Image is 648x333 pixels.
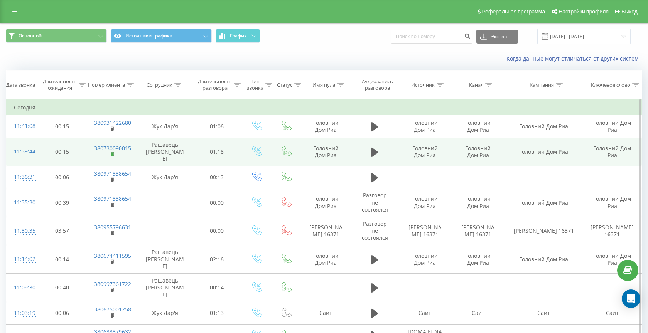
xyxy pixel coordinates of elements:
[362,220,388,241] span: Разговор не состоялся
[505,115,583,138] td: Головний Дом Риа
[398,217,451,245] td: [PERSON_NAME] 16371
[14,306,30,321] div: 11:03:19
[300,302,351,324] td: Сайт
[147,82,172,88] div: Сотрудник
[37,217,86,245] td: 03:57
[583,217,642,245] td: [PERSON_NAME] 16371
[247,78,263,91] div: Тип звонка
[14,280,30,295] div: 11:09:30
[300,217,351,245] td: [PERSON_NAME] 16371
[476,30,518,44] button: Экспорт
[19,33,42,39] span: Основной
[43,78,77,91] div: Длительность ожидания
[451,115,504,138] td: Головний Дом Риа
[411,82,435,88] div: Источник
[451,138,504,166] td: Головний Дом Риа
[137,245,192,274] td: Рашавець [PERSON_NAME]
[37,274,86,302] td: 00:40
[137,274,192,302] td: Рашавець [PERSON_NAME]
[300,188,351,217] td: Головний Дом Риа
[505,138,583,166] td: Головний Дом Риа
[300,115,351,138] td: Головний Дом Риа
[505,302,583,324] td: Сайт
[14,252,30,267] div: 11:14:02
[6,82,35,88] div: Дата звонка
[583,302,642,324] td: Сайт
[451,245,504,274] td: Головний Дом Риа
[37,188,86,217] td: 00:39
[94,195,131,202] a: 380971338654
[37,115,86,138] td: 00:15
[14,170,30,185] div: 11:36:31
[559,8,609,15] span: Настройки профиля
[583,115,642,138] td: Головний Дом Риа
[398,302,451,324] td: Сайт
[192,166,241,188] td: 00:13
[362,192,388,213] span: Разговор не состоялся
[94,224,131,231] a: 380955796631
[37,245,86,274] td: 00:14
[94,306,131,313] a: 380675001258
[583,138,642,166] td: Головний Дом Риа
[505,217,583,245] td: [PERSON_NAME] 16371
[192,302,241,324] td: 01:13
[398,138,451,166] td: Головний Дом Риа
[591,82,630,88] div: Ключевое слово
[398,115,451,138] td: Головний Дом Риа
[230,33,247,39] span: График
[583,188,642,217] td: Головний Дом Риа
[300,138,351,166] td: Головний Дом Риа
[6,100,642,115] td: Сегодня
[505,245,583,274] td: Головний Дом Риа
[94,252,131,259] a: 380674411595
[37,138,86,166] td: 00:15
[451,188,504,217] td: Головний Дом Риа
[358,78,397,91] div: Аудиозапись разговора
[88,82,125,88] div: Номер клиента
[621,8,638,15] span: Выход
[277,82,292,88] div: Статус
[192,188,241,217] td: 00:00
[192,217,241,245] td: 00:00
[111,29,212,43] button: Источники трафика
[14,119,30,134] div: 11:41:08
[469,82,483,88] div: Канал
[583,245,642,274] td: Головний Дом Риа
[37,302,86,324] td: 00:06
[451,217,504,245] td: [PERSON_NAME] 16371
[37,166,86,188] td: 00:06
[6,29,107,43] button: Основной
[451,302,504,324] td: Сайт
[137,302,192,324] td: Жук Дар'я
[94,145,131,152] a: 380730090015
[14,144,30,159] div: 11:39:44
[137,115,192,138] td: Жук Дар'я
[137,166,192,188] td: Жук Дар'я
[398,188,451,217] td: Головний Дом Риа
[94,170,131,177] a: 380971338654
[198,78,232,91] div: Длительность разговора
[506,55,642,62] a: Когда данные могут отличаться от других систем
[312,82,335,88] div: Имя пула
[14,195,30,210] div: 11:35:30
[14,224,30,239] div: 11:30:35
[192,274,241,302] td: 00:14
[192,245,241,274] td: 02:16
[137,138,192,166] td: Рашавець [PERSON_NAME]
[300,245,351,274] td: Головний Дом Риа
[192,138,241,166] td: 01:18
[94,119,131,126] a: 380931422680
[391,30,472,44] input: Поиск по номеру
[216,29,260,43] button: График
[94,280,131,288] a: 380997361722
[530,82,554,88] div: Кампания
[398,245,451,274] td: Головний Дом Риа
[505,188,583,217] td: Головний Дом Риа
[192,115,241,138] td: 01:06
[622,289,640,308] div: Open Intercom Messenger
[482,8,545,15] span: Реферальная программа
